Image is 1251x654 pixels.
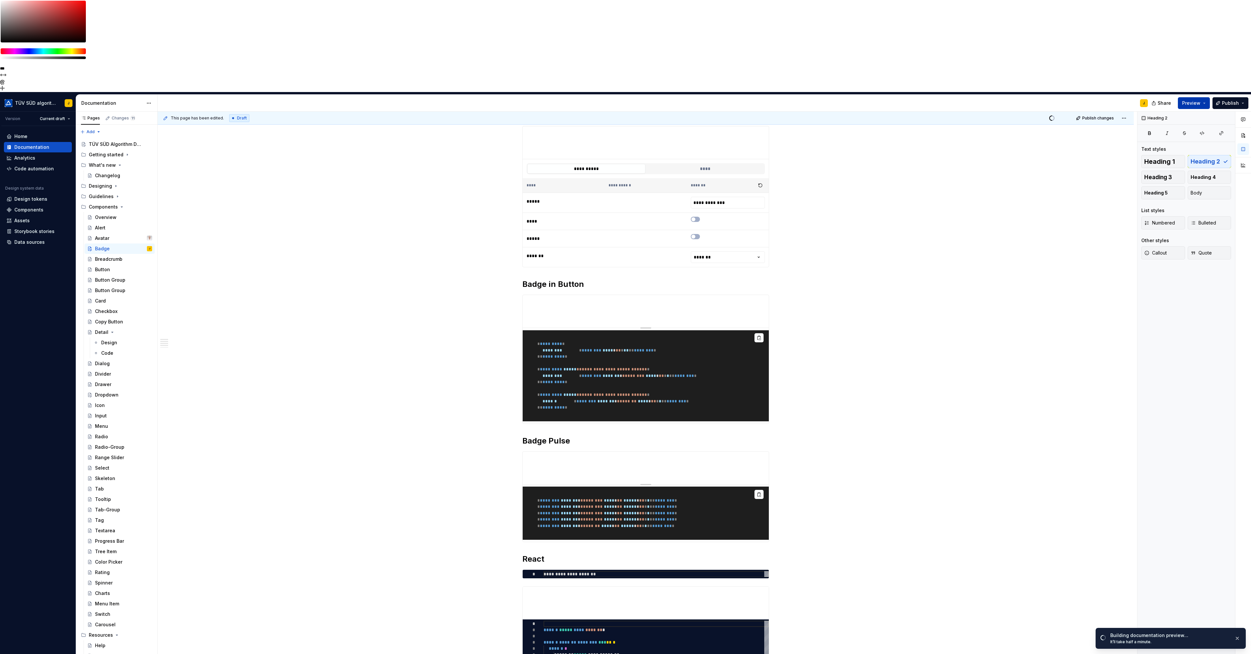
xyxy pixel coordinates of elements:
[85,243,155,254] a: BadgeJ
[95,329,108,335] div: Detail
[95,214,117,221] div: Overview
[85,431,155,442] a: Radio
[95,465,109,471] div: Select
[14,155,35,161] div: Analytics
[14,144,49,150] div: Documentation
[1141,246,1185,259] button: Callout
[85,327,155,337] a: Detail
[89,193,114,200] div: Guidelines
[1158,100,1171,106] span: Share
[95,381,111,388] div: Drawer
[85,275,155,285] a: Button Group
[1222,100,1239,106] span: Publish
[1144,220,1175,226] span: Numbered
[78,149,155,160] div: Getting started
[1178,97,1210,109] button: Preview
[1191,190,1202,196] span: Body
[78,139,155,149] a: TÜV SÜD Algorithm Design System - seamless solutions, unified experiences.
[95,298,106,304] div: Card
[95,256,122,262] div: Breadcrumb
[95,475,115,482] div: Skeleton
[95,559,122,565] div: Color Picker
[95,360,110,367] div: Dialog
[1212,97,1248,109] button: Publish
[89,183,112,189] div: Designing
[85,599,155,609] a: Menu Item
[1191,250,1212,256] span: Quote
[5,99,12,107] img: b580ff83-5aa9-44e3-bf1e-f2d94e587a2d.png
[95,402,105,409] div: Icon
[85,212,155,223] a: Overview
[95,371,111,377] div: Divider
[1143,101,1145,106] div: J
[85,264,155,275] a: Button
[95,642,105,649] div: Help
[1148,97,1175,109] button: Share
[101,339,117,346] div: Design
[85,390,155,400] a: Dropdown
[95,611,110,617] div: Switch
[1110,632,1229,639] div: Building documentation preview…
[1182,100,1200,106] span: Preview
[1144,250,1167,256] span: Callout
[1141,216,1185,229] button: Numbered
[95,527,115,534] div: Textarea
[95,308,118,315] div: Checkbox
[1110,639,1229,645] div: It’ll take half a minute.
[68,101,70,106] div: J
[89,141,143,148] div: TÜV SÜD Algorithm Design System - seamless solutions, unified experiences.
[14,133,27,140] div: Home
[95,433,108,440] div: Radio
[85,170,155,181] a: Changelog
[85,505,155,515] a: Tab-Group
[85,463,155,473] a: Select
[78,181,155,191] div: Designing
[78,191,155,202] div: Guidelines
[4,194,72,204] a: Design tokens
[95,580,113,586] div: Spinner
[522,436,769,446] h2: Badge Pulse
[95,392,119,398] div: Dropdown
[89,204,118,210] div: Components
[112,116,135,121] div: Changes
[4,131,72,142] a: Home
[81,116,100,121] div: Pages
[1141,155,1185,168] button: Heading 1
[95,590,110,597] div: Charts
[4,205,72,215] a: Components
[78,202,155,212] div: Components
[85,254,155,264] a: Breadcrumb
[95,506,120,513] div: Tab-Group
[4,163,72,174] a: Code automation
[81,100,143,106] div: Documentation
[14,217,30,224] div: Assets
[95,172,120,179] div: Changelog
[85,358,155,369] a: Dialog
[237,116,247,121] span: Draft
[5,186,44,191] div: Design system data
[14,165,54,172] div: Code automation
[78,127,103,136] button: Add
[4,237,72,247] a: Data sources
[14,239,45,245] div: Data sources
[15,100,57,106] div: TÜV SÜD algorithm
[95,454,124,461] div: Range Slider
[149,245,150,252] div: J
[14,207,43,213] div: Components
[85,296,155,306] a: Card
[95,413,107,419] div: Input
[78,630,155,640] div: Resources
[95,548,117,555] div: Tree Item
[95,287,125,294] div: Button Group
[1141,207,1164,214] div: List styles
[1144,190,1168,196] span: Heading 5
[85,525,155,536] a: Textarea
[85,567,155,578] a: Rating
[85,400,155,411] a: Icon
[1141,171,1185,184] button: Heading 3
[95,245,110,252] div: Badge
[89,632,113,638] div: Resources
[171,116,224,121] span: This page has been edited.
[14,228,55,235] div: Storybook stories
[95,266,110,273] div: Button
